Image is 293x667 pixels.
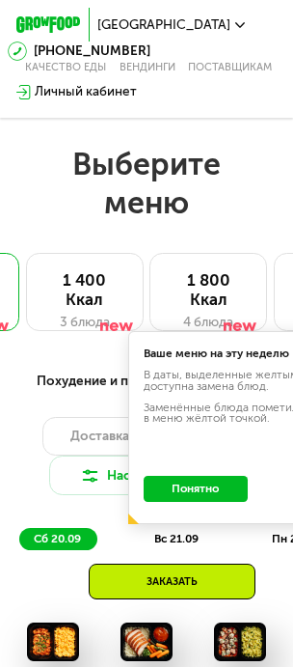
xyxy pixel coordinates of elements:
span: Доставка: [70,427,132,446]
span: сб 20.09 [34,532,81,545]
button: Понятно [144,476,248,502]
a: [PHONE_NUMBER] [8,42,150,61]
a: Качество еды [25,61,106,74]
button: Настроить меню [49,456,245,495]
div: 1 400 Ккал [43,270,126,310]
div: поставщикам [188,61,272,74]
div: Заказать [89,564,255,599]
div: Личный кабинет [35,82,137,101]
a: Вендинги [120,61,175,74]
span: [GEOGRAPHIC_DATA] [97,18,230,32]
div: Похудение и поддержание формы [19,371,274,391]
span: вс 21.09 [154,532,199,545]
div: 3 блюда [43,313,126,332]
div: 4 блюда [167,313,250,332]
div: 1 800 Ккал [167,270,250,310]
h2: Выберите меню [52,145,241,222]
